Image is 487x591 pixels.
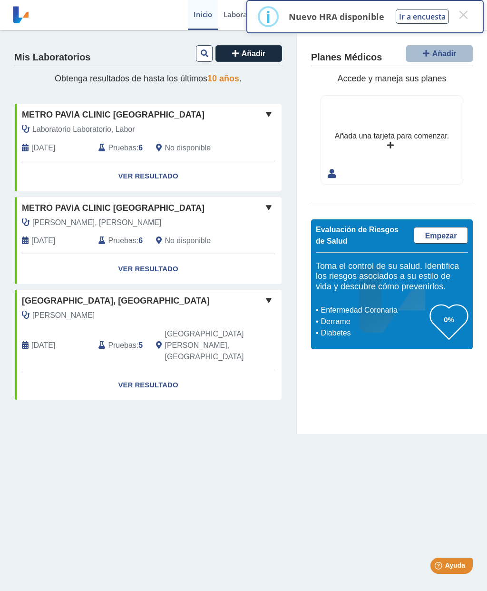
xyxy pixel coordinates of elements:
span: 2025-06-07 [31,340,55,351]
div: : [91,235,149,246]
div: Añada una tarjeta para comenzar. [335,130,449,142]
button: Añadir [215,45,282,62]
div: : [91,142,149,154]
span: Accede y maneja sus planes [337,74,446,83]
span: Castillo Martinez, Victor [32,217,161,228]
button: Añadir [406,45,473,62]
span: 2025-08-07 [31,142,55,154]
div: : [91,328,149,363]
span: No disponible [165,142,211,154]
span: 2025-07-30 [31,235,55,246]
span: 10 años [207,74,239,83]
span: Brekke, Benjamin [32,310,95,321]
button: Ir a encuesta [396,10,449,24]
li: Enfermedad Coronaria [318,305,430,316]
span: Añadir [432,49,457,58]
span: Pruebas [108,235,136,246]
b: 6 [138,236,143,245]
h3: 0% [430,314,468,325]
a: Ver Resultado [15,254,282,284]
button: Close this dialog [455,6,472,23]
span: Pruebas [108,142,136,154]
b: 5 [138,341,143,349]
h5: Toma el control de su salud. Identifica los riesgos asociados a su estilo de vida y descubre cómo... [316,261,468,292]
h4: Mis Laboratorios [14,52,90,63]
h4: Planes Médicos [311,52,382,63]
iframe: Help widget launcher [402,554,477,581]
a: Ver Resultado [15,370,282,400]
span: San Juan, PR [165,328,243,363]
div: i [266,8,271,25]
span: Metro Pavia Clinic [GEOGRAPHIC_DATA] [22,108,205,121]
a: Empezar [414,227,468,244]
span: Obtenga resultados de hasta los últimos . [55,74,242,83]
span: [GEOGRAPHIC_DATA], [GEOGRAPHIC_DATA] [22,295,210,307]
li: Diabetes [318,327,430,339]
span: Evaluación de Riesgos de Salud [316,226,399,245]
span: Pruebas [108,340,136,351]
span: Metro Pavia Clinic [GEOGRAPHIC_DATA] [22,202,205,215]
a: Ver Resultado [15,161,282,191]
span: Laboratorio Laboratorio, Labor [32,124,135,135]
li: Derrame [318,316,430,327]
p: Nuevo HRA disponible [289,11,384,22]
span: No disponible [165,235,211,246]
span: Añadir [242,49,266,58]
b: 6 [138,144,143,152]
span: Empezar [425,232,457,240]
